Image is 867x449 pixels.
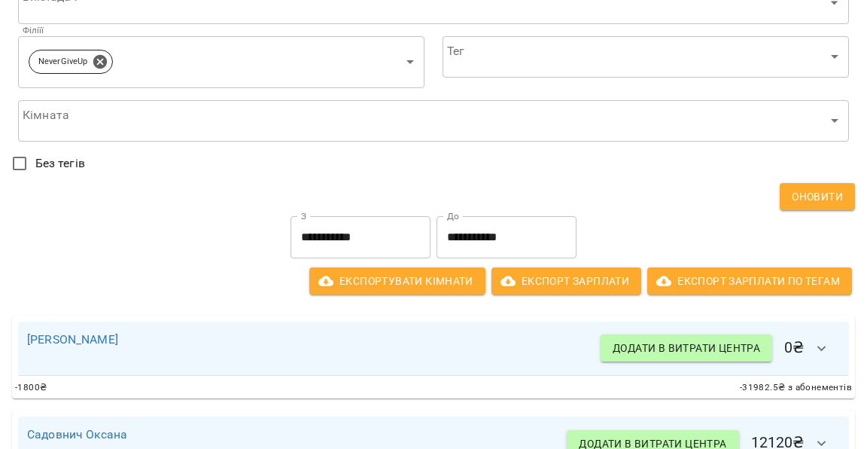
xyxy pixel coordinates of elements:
button: Експорт Зарплати по тегам [647,267,852,295]
span: -31982.5 ₴ з абонементів [740,380,852,396]
button: Експорт Зарплати [491,267,641,295]
span: Оновити [792,188,843,206]
p: NeverGiveUp [38,56,87,69]
div: NeverGiveUp [29,50,113,74]
div: NeverGiveUp [18,36,424,88]
a: [PERSON_NAME] [27,332,118,347]
div: ​ [18,100,849,142]
span: -1800 ₴ [15,380,47,396]
span: Без тегів [35,154,85,173]
span: Додати в витрати центра [613,339,760,357]
button: Додати в витрати центра [601,334,772,362]
a: Садовнич Оксана [27,427,127,441]
span: Експорт Зарплати [503,272,629,290]
h6: 0 ₴ [601,331,840,367]
div: ​ [443,36,849,78]
span: Експорт Зарплати по тегам [659,272,840,290]
button: Оновити [780,183,855,210]
span: Експортувати кімнати [321,272,473,290]
button: Експортувати кімнати [309,267,485,295]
